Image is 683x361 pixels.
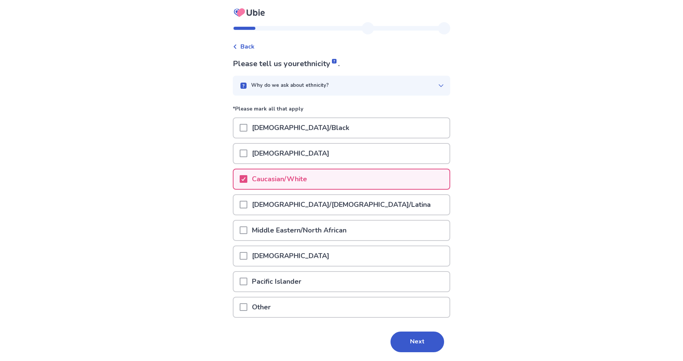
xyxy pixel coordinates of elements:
p: Other [247,298,275,317]
p: [DEMOGRAPHIC_DATA]/Black [247,118,354,138]
p: *Please mark all that apply [233,105,450,117]
button: Next [391,332,444,352]
p: Why do we ask about ethnicity? [251,82,329,89]
p: [DEMOGRAPHIC_DATA] [247,144,334,163]
p: Caucasian/White [247,169,312,189]
p: [DEMOGRAPHIC_DATA] [247,246,334,266]
span: Back [240,42,255,51]
p: [DEMOGRAPHIC_DATA]/[DEMOGRAPHIC_DATA]/Latina [247,195,435,215]
span: ethnicity [300,59,338,69]
p: Please tell us your . [233,58,450,70]
p: Pacific Islander [247,272,306,291]
p: Middle Eastern/North African [247,221,351,240]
